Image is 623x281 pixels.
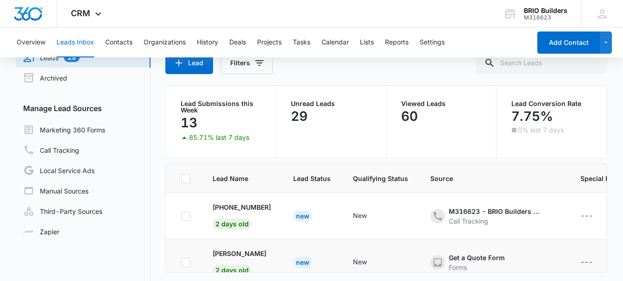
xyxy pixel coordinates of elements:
[353,211,384,222] div: - - Select to Edit Field
[291,109,308,124] p: 29
[401,100,481,107] p: Viewed Leads
[23,185,88,196] a: Manual Sources
[449,206,541,216] div: M316623 - BRIO Builders - Content
[449,262,505,272] div: Forms
[430,206,558,226] div: - - Select to Edit Field
[477,52,607,74] input: Search Leads
[449,216,541,226] div: Call Tracking
[220,52,273,74] button: Filters
[293,211,312,222] div: New
[524,14,567,21] div: account id
[293,212,312,220] a: New
[181,100,261,113] p: Lead Submissions this Week
[17,28,45,57] button: Overview
[23,165,94,176] a: Local Service Ads
[449,253,505,262] div: Get a Quote Form
[105,28,132,57] button: Contacts
[360,28,374,57] button: Lists
[144,28,186,57] button: Organizations
[511,100,592,107] p: Lead Conversion Rate
[213,249,266,258] p: [PERSON_NAME]
[181,115,197,130] p: 13
[189,134,249,141] p: 85.71% last 7 days
[401,109,418,124] p: 60
[430,174,558,183] span: Source
[23,227,59,237] a: Zapier
[213,219,252,230] span: 2 days old
[213,202,271,212] p: [PHONE_NUMBER]
[353,211,367,220] div: New
[23,206,102,217] a: Third-Party Sources
[213,174,271,183] span: Lead Name
[293,258,312,266] a: New
[165,52,213,74] button: Lead
[293,174,331,183] span: Lead Status
[353,257,384,268] div: - - Select to Edit Field
[353,257,367,267] div: New
[580,257,593,268] div: ---
[213,202,271,228] a: [PHONE_NUMBER]2 days old
[291,100,371,107] p: Unread Leads
[524,7,567,14] div: account name
[511,109,553,124] p: 7.75%
[321,28,349,57] button: Calendar
[213,265,252,276] span: 2 days old
[580,257,610,268] div: - - Select to Edit Field
[16,103,151,114] h3: Manage Lead Sources
[23,52,80,63] a: Leads29
[197,28,218,57] button: History
[385,28,409,57] button: Reports
[430,253,522,272] div: - - Select to Edit Field
[293,257,312,268] div: New
[580,211,593,222] div: ---
[257,28,282,57] button: Projects
[71,8,90,18] span: CRM
[229,28,246,57] button: Deals
[518,127,564,133] p: 0% last 7 days
[213,249,271,274] a: [PERSON_NAME]2 days old
[23,72,67,83] a: Archived
[23,124,105,135] a: Marketing 360 Forms
[420,28,445,57] button: Settings
[293,28,310,57] button: Tasks
[580,211,610,222] div: - - Select to Edit Field
[353,174,408,183] span: Qualifying Status
[57,28,94,57] button: Leads Inbox
[537,31,600,54] button: Add Contact
[23,144,79,156] a: Call Tracking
